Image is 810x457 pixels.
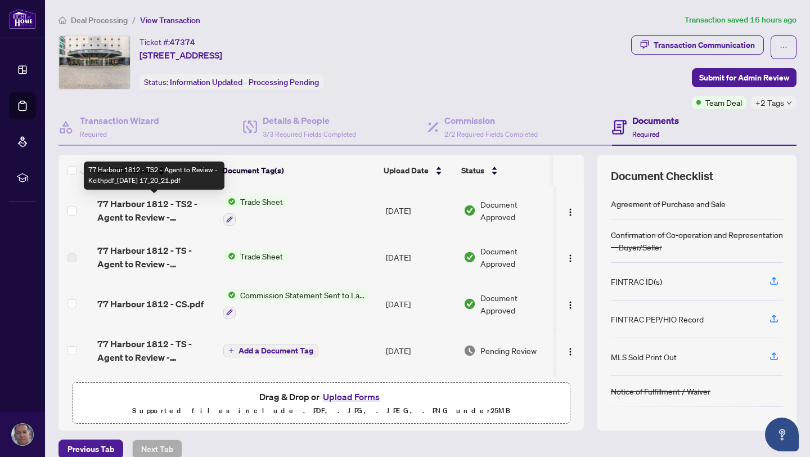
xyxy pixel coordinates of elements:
[632,130,659,138] span: Required
[561,248,579,266] button: Logo
[611,228,783,253] div: Confirmation of Co-operation and Representation—Buyer/Seller
[561,342,579,360] button: Logo
[444,114,538,127] h4: Commission
[223,195,287,226] button: Status IconTrade Sheet
[381,373,459,418] td: [DATE]
[259,389,383,404] span: Drag & Drop or
[79,404,563,418] p: Supported files include .PDF, .JPG, .JPEG, .PNG under 25 MB
[223,250,236,262] img: Status Icon
[611,385,710,397] div: Notice of Fulfillment / Waiver
[699,69,789,87] span: Submit for Admin Review
[692,68,796,87] button: Submit for Admin Review
[755,96,784,109] span: +2 Tags
[97,197,214,224] span: 77 Harbour 1812 - TS2 - Agent to Review - Keithpdf_[DATE] 17_20_21.pdf
[73,383,570,424] span: Drag & Drop orUpload FormsSupported files include .PDF, .JPG, .JPEG, .PNG under25MB
[263,130,356,138] span: 3/3 Required Fields Completed
[566,301,575,310] img: Logo
[93,155,218,186] th: (11) File Name
[59,36,130,89] img: IMG-C12113754_1.jpg
[480,344,537,357] span: Pending Review
[381,186,459,235] td: [DATE]
[236,195,287,208] span: Trade Sheet
[611,313,704,325] div: FINTRAC PEP/HIO Record
[463,251,476,263] img: Document Status
[632,114,679,127] h4: Documents
[611,275,662,288] div: FINTRAC ID(s)
[480,292,552,316] span: Document Approved
[223,289,369,319] button: Status IconCommission Statement Sent to Lawyer
[631,35,764,55] button: Transaction Communication
[566,347,575,356] img: Logo
[384,164,429,177] span: Upload Date
[685,14,796,26] article: Transaction saved 16 hours ago
[58,16,66,24] span: home
[319,389,383,404] button: Upload Forms
[611,168,713,184] span: Document Checklist
[654,36,755,54] div: Transaction Communication
[140,15,200,25] span: View Transaction
[223,250,287,262] button: Status IconTrade Sheet
[457,155,553,186] th: Status
[170,77,319,87] span: Information Updated - Processing Pending
[139,35,195,48] div: Ticket #:
[238,347,313,355] span: Add a Document Tag
[381,235,459,280] td: [DATE]
[84,162,224,190] div: 77 Harbour 1812 - TS2 - Agent to Review - Keithpdf_[DATE] 17_20_21.pdf
[705,96,742,109] span: Team Deal
[132,14,136,26] li: /
[218,155,379,186] th: Document Tag(s)
[139,48,222,62] span: [STREET_ADDRESS]
[611,351,677,363] div: MLS Sold Print Out
[561,295,579,313] button: Logo
[566,208,575,217] img: Logo
[97,337,214,364] span: 77 Harbour 1812 - TS - Agent to Review - [PERSON_NAME].pdf
[71,15,128,25] span: Deal Processing
[236,250,287,262] span: Trade Sheet
[223,195,236,208] img: Status Icon
[463,344,476,357] img: Document Status
[263,114,356,127] h4: Details & People
[561,201,579,219] button: Logo
[223,344,318,357] button: Add a Document Tag
[97,244,214,271] span: 77 Harbour 1812 - TS - Agent to Review - [PERSON_NAME].pdf
[765,418,799,451] button: Open asap
[463,204,476,217] img: Document Status
[444,130,538,138] span: 2/2 Required Fields Completed
[480,245,552,270] span: Document Approved
[223,343,318,358] button: Add a Document Tag
[97,297,204,311] span: 77 Harbour 1812 - CS.pdf
[223,289,236,301] img: Status Icon
[480,198,552,223] span: Document Approved
[463,298,476,310] img: Document Status
[80,114,159,127] h4: Transaction Wizard
[780,43,787,51] span: ellipsis
[379,155,456,186] th: Upload Date
[461,164,484,177] span: Status
[12,424,33,445] img: Profile Icon
[611,198,726,210] div: Agreement of Purchase and Sale
[381,280,459,328] td: [DATE]
[236,289,369,301] span: Commission Statement Sent to Lawyer
[170,37,195,47] span: 47374
[228,348,234,353] span: plus
[9,8,36,29] img: logo
[80,130,107,138] span: Required
[139,74,323,89] div: Status:
[566,254,575,263] img: Logo
[786,100,792,106] span: down
[381,328,459,373] td: [DATE]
